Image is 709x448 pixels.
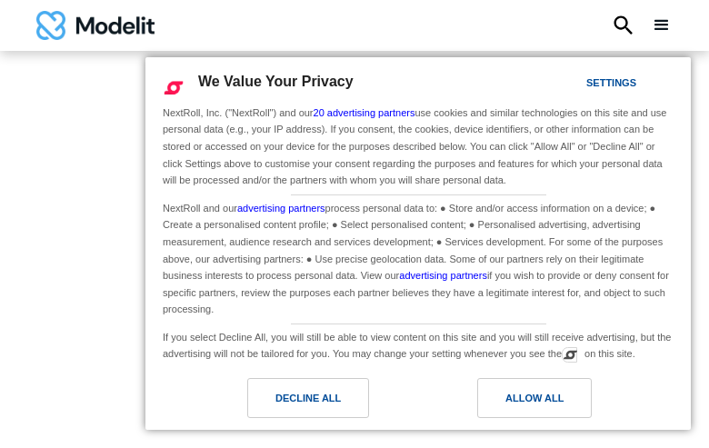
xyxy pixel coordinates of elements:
[651,15,673,36] div: menu
[399,270,487,281] a: advertising partners
[586,73,636,93] div: Settings
[554,68,598,102] a: Settings
[36,11,155,40] img: modelit logo
[159,103,677,191] div: NextRoll, Inc. ("NextRoll") and our use cookies and similar technologies on this site and use per...
[156,378,418,427] a: Decline All
[505,388,564,408] div: Allow All
[314,107,415,118] a: 20 advertising partners
[418,378,680,427] a: Allow All
[198,74,354,89] span: We Value Your Privacy
[159,324,677,364] div: If you select Decline All, you will still be able to view content on this site and you will still...
[159,195,677,320] div: NextRoll and our process personal data to: ● Store and/or access information on a device; ● Creat...
[237,203,325,214] a: advertising partners
[36,11,155,40] a: home
[275,388,341,408] div: Decline All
